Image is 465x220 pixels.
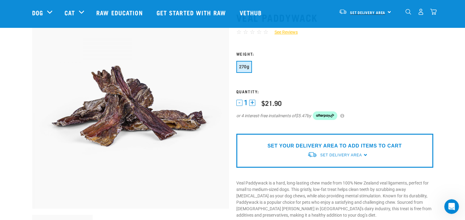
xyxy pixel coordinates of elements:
div: $21.90 [261,99,282,107]
span: ☆ [243,28,248,35]
span: 270g [239,64,249,69]
span: ☆ [236,28,242,35]
button: - [236,100,242,106]
p: Veal Paddywack is a hard, long-lasting chew made from 100% New Zealand veal ligaments, perfect fo... [236,180,433,218]
span: $5.47 [296,113,307,119]
img: home-icon-1@2x.png [405,9,411,15]
iframe: Intercom live chat [444,199,459,214]
img: user.png [418,9,424,15]
span: Set Delivery Area [320,153,362,157]
button: + [249,100,255,106]
a: See Reviews [268,29,298,35]
h3: Weight: [236,51,433,56]
span: ☆ [250,28,255,35]
p: SET YOUR DELIVERY AREA TO ADD ITEMS TO CART [268,142,402,150]
a: Vethub [234,0,270,25]
img: Afterpay [313,111,337,120]
a: Raw Education [90,0,150,25]
span: Set Delivery Area [350,11,386,13]
div: or 4 interest-free instalments of by [236,111,433,120]
a: Cat [65,8,75,17]
a: Dog [32,8,43,17]
img: Stack of Veal Paddywhack For Pets [32,12,229,209]
h3: Quantity: [236,89,433,94]
button: 270g [236,61,252,73]
img: van-moving.png [339,9,347,14]
span: 1 [244,99,248,106]
img: home-icon@2x.png [430,9,437,15]
img: van-moving.png [307,151,317,158]
span: ☆ [256,28,262,35]
span: ☆ [263,28,268,35]
a: Get started with Raw [150,0,234,25]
